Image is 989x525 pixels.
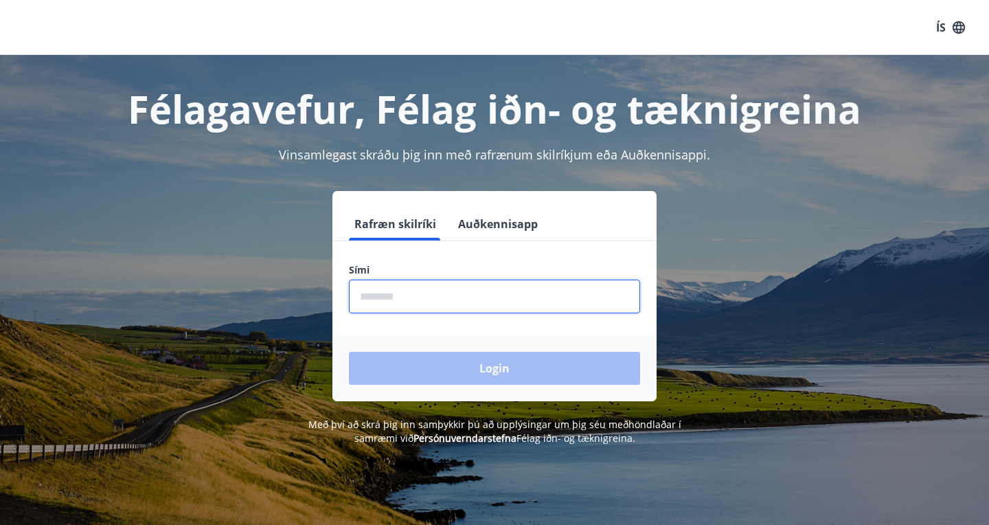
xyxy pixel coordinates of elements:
[929,15,973,40] button: ÍS
[308,418,681,445] span: Með því að skrá þig inn samþykkir þú að upplýsingar um þig séu meðhöndlaðar í samræmi við Félag i...
[16,82,973,135] h1: Félagavefur, Félag iðn- og tæknigreina
[279,146,710,163] span: Vinsamlegast skráðu þig inn með rafrænum skilríkjum eða Auðkennisappi.
[453,208,543,241] button: Auðkennisapp
[413,432,516,445] a: Persónuverndarstefna
[349,263,640,277] label: Sími
[349,208,442,241] button: Rafræn skilríki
